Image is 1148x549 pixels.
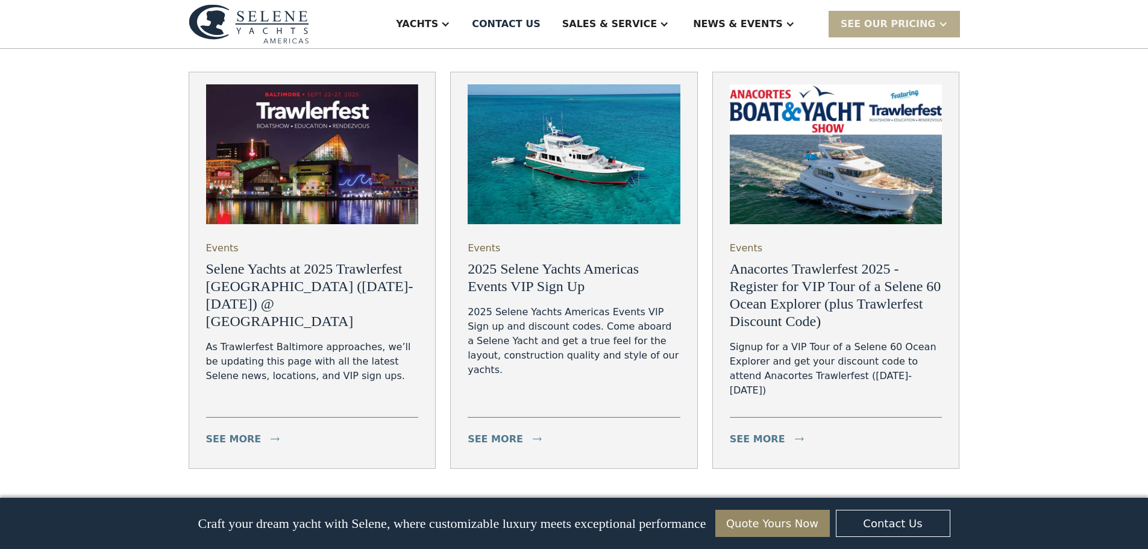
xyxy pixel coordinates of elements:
div: Events [730,241,762,256]
a: EventsSelene Yachts at 2025 Trawlerfest [GEOGRAPHIC_DATA] ([DATE]-[DATE]) @ [GEOGRAPHIC_DATA]As T... [189,72,436,469]
a: Contact Us [836,510,950,537]
div: see more [730,432,785,447]
img: icon [533,437,542,441]
img: logo [189,4,309,43]
div: Yachts [396,17,438,31]
img: icon [271,437,280,441]
a: EventsAnacortes Trawlerfest 2025 - Register for VIP Tour of a Selene 60 Ocean Explorer (plus Traw... [712,72,960,469]
div: Contact US [472,17,541,31]
h3: 2025 Selene Yachts Americas Events VIP Sign Up [468,260,680,295]
div: Events [206,241,239,256]
div: News & EVENTS [693,17,783,31]
p: Craft your dream yacht with Selene, where customizable luxury meets exceptional performance [198,516,706,532]
div: see more [468,432,523,447]
div: As Trawlerfest Baltimore approaches, we’ll be updating this page with all the latest Selene news,... [206,340,419,383]
img: icon [795,437,804,441]
a: Events2025 Selene Yachts Americas Events VIP Sign Up2025 Selene Yachts Americas Events VIP Sign u... [450,72,698,469]
div: Sales & Service [562,17,657,31]
div: SEE Our Pricing [841,17,936,31]
div: Signup for a VIP Tour of a Selene 60 Ocean Explorer and get your discount code to attend Anacorte... [730,340,943,398]
a: Quote Yours Now [715,510,830,537]
div: 2025 Selene Yachts Americas Events VIP Sign up and discount codes. Come aboard a Selene Yacht and... [468,305,680,377]
div: SEE Our Pricing [829,11,960,37]
h3: Selene Yachts at 2025 Trawlerfest [GEOGRAPHIC_DATA] ([DATE]-[DATE]) @ [GEOGRAPHIC_DATA] [206,260,419,330]
div: Events [468,241,500,256]
div: see more [206,432,262,447]
h3: Anacortes Trawlerfest 2025 - Register for VIP Tour of a Selene 60 Ocean Explorer (plus Trawlerfes... [730,260,943,330]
